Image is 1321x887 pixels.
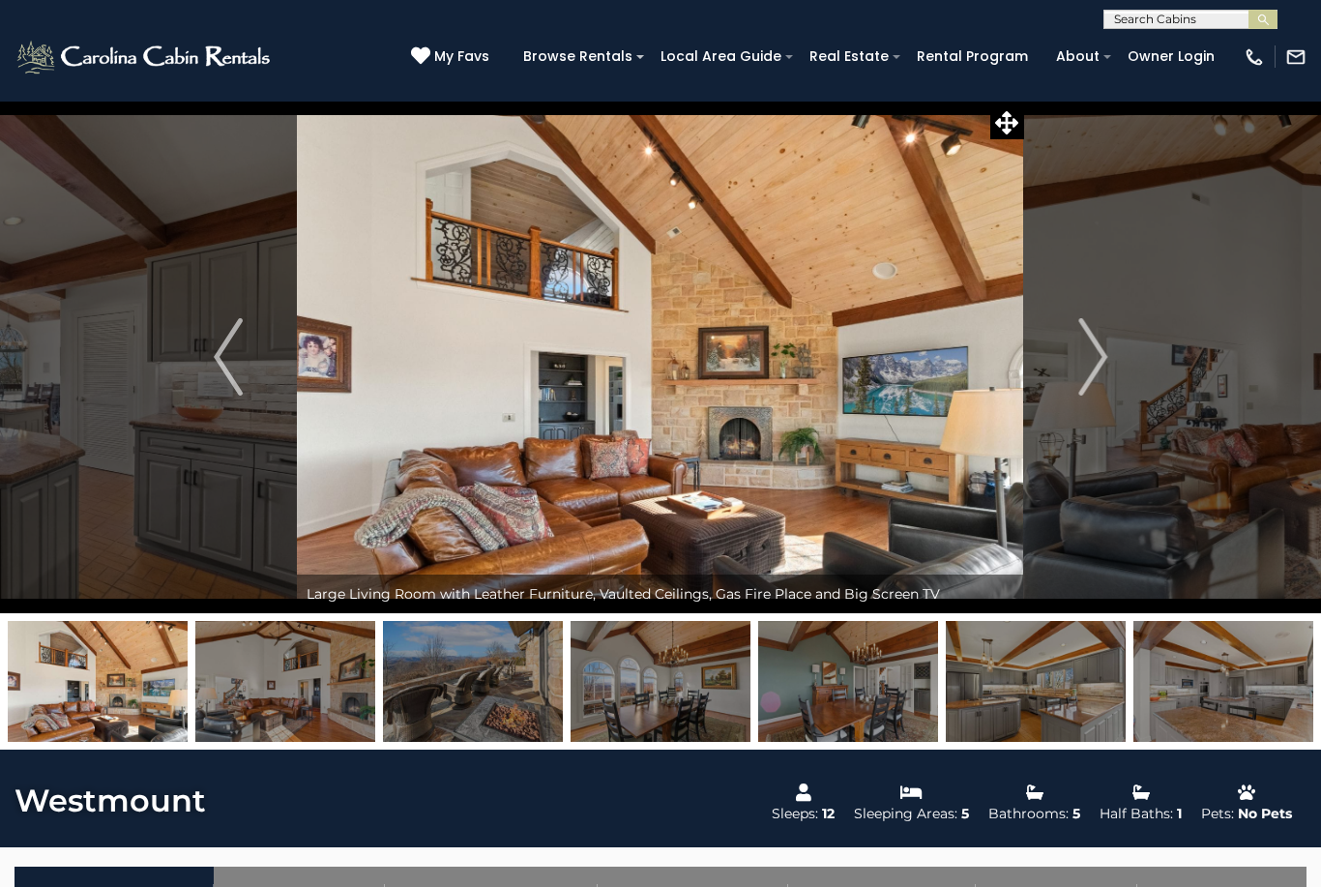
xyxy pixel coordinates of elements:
[571,621,750,742] img: 165554762
[15,38,276,76] img: White-1-2.png
[8,621,188,742] img: 165554754
[514,42,642,72] a: Browse Rentals
[651,42,791,72] a: Local Area Guide
[907,42,1038,72] a: Rental Program
[214,318,243,396] img: arrow
[800,42,898,72] a: Real Estate
[946,621,1126,742] img: 165554758
[383,621,563,742] img: 165554749
[297,575,1023,613] div: Large Living Room with Leather Furniture, Vaulted Ceilings, Gas Fire Place and Big Screen TV
[195,621,375,742] img: 165554755
[1046,42,1109,72] a: About
[160,101,297,613] button: Previous
[1024,101,1161,613] button: Next
[758,621,938,742] img: 165554763
[1078,318,1107,396] img: arrow
[1133,621,1313,742] img: 165554759
[1118,42,1224,72] a: Owner Login
[411,46,494,68] a: My Favs
[1285,46,1306,68] img: mail-regular-white.png
[1244,46,1265,68] img: phone-regular-white.png
[434,46,489,67] span: My Favs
